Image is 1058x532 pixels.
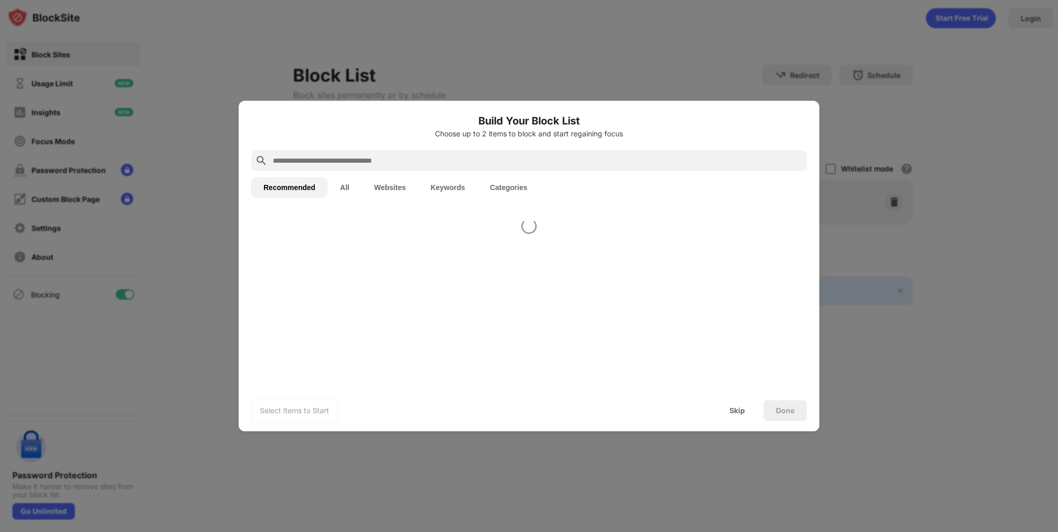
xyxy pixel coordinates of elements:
[477,177,539,198] button: Categories
[251,177,328,198] button: Recommended
[729,406,745,415] div: Skip
[776,406,795,415] div: Done
[251,113,807,129] h6: Build Your Block List
[255,154,268,167] img: search.svg
[328,177,362,198] button: All
[362,177,418,198] button: Websites
[251,130,807,138] div: Choose up to 2 items to block and start regaining focus
[418,177,477,198] button: Keywords
[260,405,329,416] div: Select Items to Start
